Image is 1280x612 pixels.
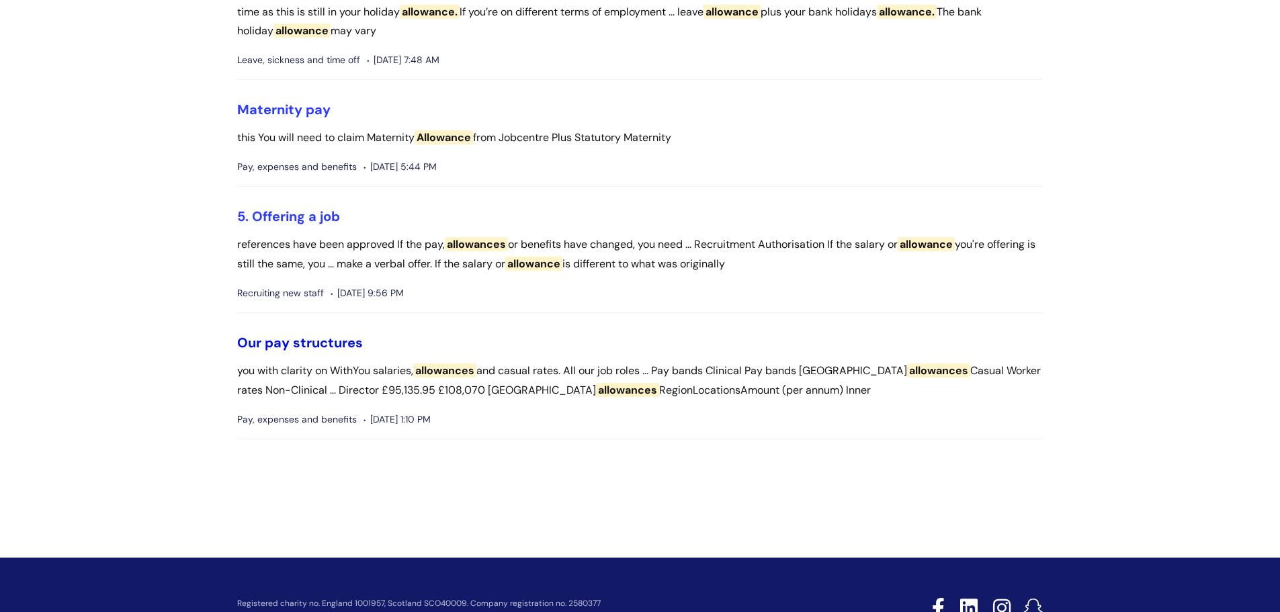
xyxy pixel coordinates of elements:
[237,52,360,69] span: Leave, sickness and time off
[237,159,357,175] span: Pay, expenses and benefits
[237,361,1043,400] p: you with clarity on WithYou salaries, and casual rates. All our job roles ... Pay bands Clinical ...
[237,599,837,608] p: Registered charity no. England 1001957, Scotland SCO40009. Company registration no. 2580377
[505,257,562,271] span: allowance
[413,363,476,378] span: allowances
[703,5,761,19] span: allowance
[367,52,439,69] span: [DATE] 7:48 AM
[237,3,1043,42] p: time as this is still in your holiday If you’re on different terms of employment ... leave plus y...
[237,235,1043,274] p: references have been approved If the pay, or benefits have changed, you need ... Recruitment Auth...
[237,128,1043,148] p: this You will need to claim Maternity from Jobcentre Plus Statutory Maternity
[364,411,431,428] span: [DATE] 1:10 PM
[237,285,324,302] span: Recruiting new staff
[273,24,331,38] span: allowance
[237,334,363,351] a: Our pay structures
[415,130,473,144] span: Allowance
[400,5,460,19] span: allowance.
[445,237,508,251] span: allowances
[877,5,937,19] span: allowance.
[331,285,404,302] span: [DATE] 9:56 PM
[237,411,357,428] span: Pay, expenses and benefits
[237,101,331,118] a: Maternity pay
[907,363,970,378] span: allowances
[364,159,437,175] span: [DATE] 5:44 PM
[237,208,340,225] a: 5. Offering a job
[596,383,659,397] span: allowances
[898,237,955,251] span: allowance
